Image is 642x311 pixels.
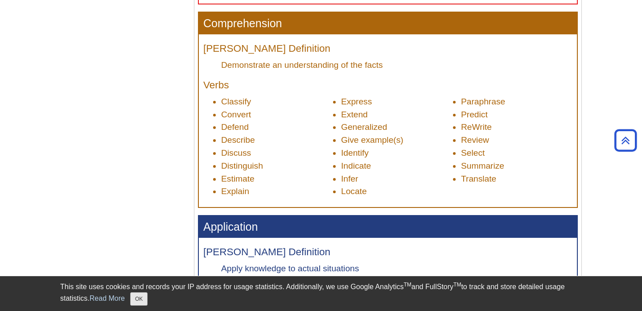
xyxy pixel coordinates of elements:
h3: Application [199,216,577,238]
li: Identify [341,147,453,160]
h4: [PERSON_NAME] Definition [203,43,572,54]
button: Close [130,292,148,306]
dd: Apply knowledge to actual situations [221,262,572,274]
li: Predict [461,108,572,121]
h4: Verbs [203,80,572,91]
li: Summarize [461,160,572,173]
li: Review [461,134,572,147]
li: Distinguish [221,160,333,173]
a: Read More [90,294,125,302]
li: Estimate [221,173,333,186]
sup: TM [453,282,461,288]
li: Paraphrase [461,95,572,108]
li: Explain [221,185,333,198]
li: Translate [461,173,572,186]
a: Back to Top [611,134,640,146]
li: Express [341,95,453,108]
li: Infer [341,173,453,186]
li: Discuss [221,147,333,160]
li: Select [461,147,572,160]
li: Locate [341,185,453,198]
li: Generalized [341,121,453,134]
h3: Comprehension [199,12,577,34]
li: Defend [221,121,333,134]
dd: Demonstrate an understanding of the facts [221,59,572,71]
h4: [PERSON_NAME] Definition [203,247,572,258]
li: ReWrite [461,121,572,134]
li: Convert [221,108,333,121]
li: Extend [341,108,453,121]
li: Describe [221,134,333,147]
sup: TM [403,282,411,288]
li: Indicate [341,160,453,173]
li: Classify [221,95,333,108]
li: Give example(s) [341,134,453,147]
div: This site uses cookies and records your IP address for usage statistics. Additionally, we use Goo... [60,282,582,306]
